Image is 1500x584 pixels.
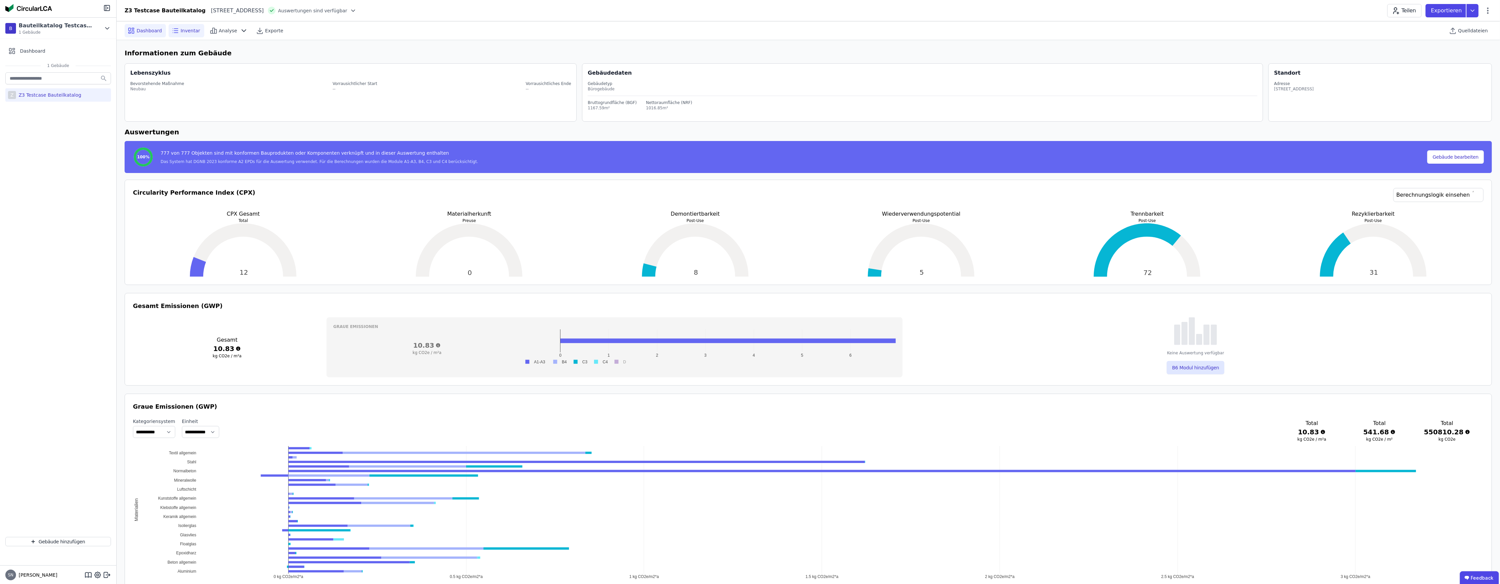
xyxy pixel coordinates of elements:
[1427,150,1484,164] button: Gebäude bearbeiten
[5,4,52,12] img: Concular
[1289,419,1335,427] h3: Total
[359,218,579,223] p: Preuse
[1393,188,1484,202] a: Berechnungslogik einsehen
[8,91,16,99] div: Z
[1424,419,1470,427] h3: Total
[1356,427,1403,437] h3: 541.68
[278,7,348,14] span: Auswertungen sind verfügbar
[182,418,219,425] label: Einheit
[1274,69,1300,77] div: Standort
[646,100,692,105] div: Nettoraumfläche (NRF)
[130,86,184,92] div: Neubau
[19,30,95,35] span: 1 Gebäude
[1356,419,1403,427] h3: Total
[125,7,206,15] div: Z3 Testcase Bauteilkatalog
[585,218,806,223] p: Post-Use
[133,301,1484,311] h3: Gesamt Emissionen (GWP)
[588,100,637,105] div: Bruttogrundfläche (BGF)
[333,86,377,92] div: --
[161,150,478,159] div: 777 von 777 Objekten sind mit konformen Bauprodukten oder Komponenten verknüpft und in dieser Aus...
[1289,427,1335,437] h3: 10.83
[1424,437,1470,442] h3: kg CO2e
[333,341,521,350] h3: 10.83
[133,210,354,218] p: CPX Gesamt
[811,218,1032,223] p: Post-Use
[1274,86,1314,92] div: [STREET_ADDRESS]
[1274,81,1314,86] div: Adresse
[125,127,1492,137] h6: Auswertungen
[137,154,149,160] span: 100%
[1167,361,1224,374] button: B6 Modul hinzufügen
[1431,7,1463,15] p: Exportieren
[137,27,162,34] span: Dashboard
[526,81,571,86] div: Vorrausichtliches Ende
[333,350,521,355] h3: kg CO2e / m²a
[588,69,1263,77] div: Gebäudedaten
[19,22,95,30] div: Bauteilkatalog Testcase Z3
[588,86,1257,92] div: Bürogebäude
[125,48,1492,58] h6: Informationen zum Gebäude
[1458,27,1488,34] span: Quelldateien
[588,81,1257,86] div: Gebäudetyp
[130,69,171,77] div: Lebenszyklus
[1356,437,1403,442] h3: kg CO2e / m²
[333,324,896,329] h3: Graue Emissionen
[526,86,571,92] div: --
[130,81,184,86] div: Bevorstehende Maßnahme
[588,105,637,111] div: 1167.59m²
[1174,317,1217,345] img: empty-state
[161,159,478,164] div: Das System hat DGNB 2023 konforme A2 EPDs für die Auswertung verwendet. Für die Berechnungen wurd...
[1037,218,1257,223] p: Post-Use
[16,572,57,578] span: [PERSON_NAME]
[811,210,1032,218] p: Wiederverwendungspotential
[219,27,237,34] span: Analyse
[133,188,255,210] h3: Circularity Performance Index (CPX)
[359,210,579,218] p: Materialherkunft
[5,23,16,34] div: B
[133,353,321,359] h3: kg CO2e / m²a
[41,63,76,68] span: 1 Gebäude
[16,92,81,98] div: Z3 Testcase Bauteilkatalog
[265,27,283,34] span: Exporte
[133,402,1484,411] h3: Graue Emissionen (GWP)
[1263,210,1484,218] p: Rezyklierbarkeit
[133,418,175,425] label: Kategoriensystem
[5,537,111,546] button: Gebäude hinzufügen
[1424,427,1470,437] h3: 550810.28
[585,210,806,218] p: Demontiertbarkeit
[1387,4,1422,17] button: Teilen
[1167,350,1224,356] div: Keine Auswertung verfügbar
[206,7,264,15] div: [STREET_ADDRESS]
[333,81,377,86] div: Vorrausichtlicher Start
[133,336,321,344] h3: Gesamt
[181,27,200,34] span: Inventar
[133,218,354,223] p: Total
[1037,210,1257,218] p: Trennbarkeit
[20,48,45,54] span: Dashboard
[8,573,14,577] span: SN
[1263,218,1484,223] p: Post-Use
[133,344,321,353] h3: 10.83
[646,105,692,111] div: 1016.85m²
[1289,437,1335,442] h3: kg CO2e / m²a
